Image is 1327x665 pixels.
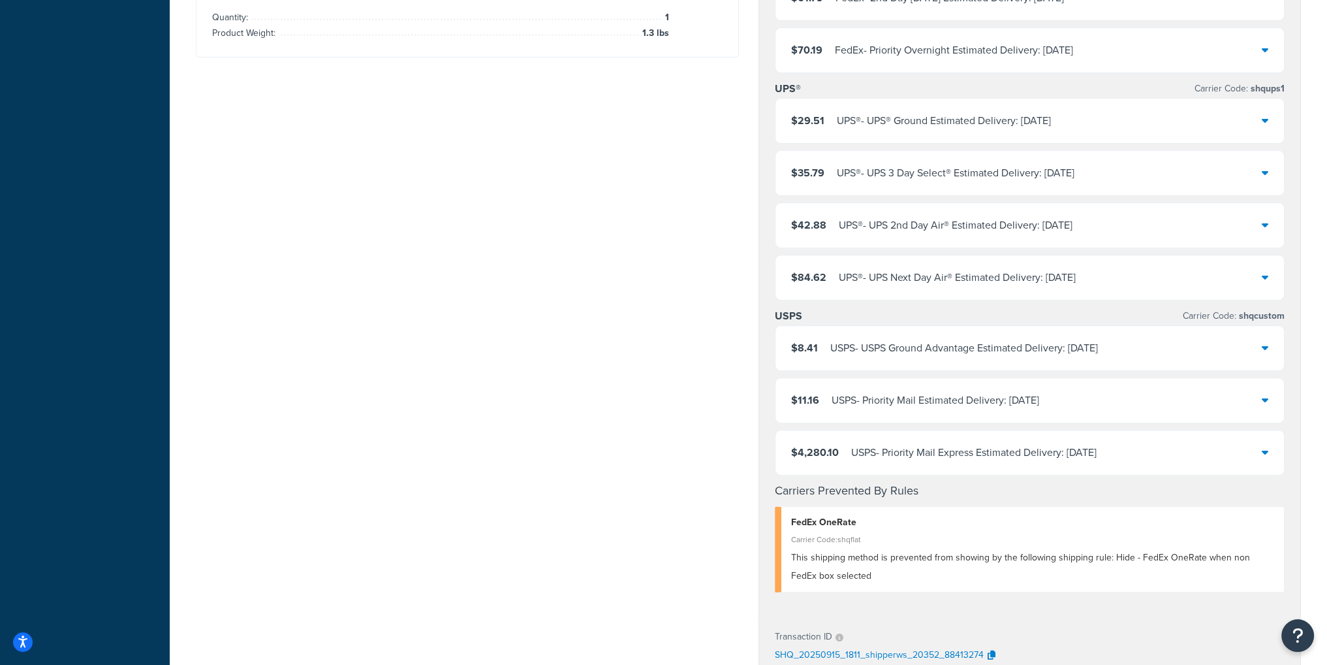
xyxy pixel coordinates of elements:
[662,10,669,25] span: 1
[791,445,839,460] span: $4,280.10
[212,26,279,40] span: Product Weight:
[639,25,669,41] span: 1.3 lbs
[830,339,1098,357] div: USPS - USPS Ground Advantage Estimated Delivery: [DATE]
[851,444,1097,462] div: USPS - Priority Mail Express Estimated Delivery: [DATE]
[839,216,1072,235] div: UPS® - UPS 2nd Day Air® Estimated Delivery: [DATE]
[791,113,824,128] span: $29.51
[791,270,826,285] span: $84.62
[837,112,1051,130] div: UPS® - UPS® Ground Estimated Delivery: [DATE]
[791,42,822,57] span: $70.19
[1248,82,1285,95] span: shqups1
[791,513,1275,532] div: FedEx OneRate
[775,310,802,323] h3: USPS
[1236,309,1285,323] span: shqcustom
[835,41,1073,59] div: FedEx - Priority Overnight Estimated Delivery: [DATE]
[775,482,1285,500] h4: Carriers Prevented By Rules
[791,165,824,180] span: $35.79
[839,268,1076,287] div: UPS® - UPS Next Day Air® Estimated Delivery: [DATE]
[791,393,819,408] span: $11.16
[1281,619,1314,652] button: Open Resource Center
[1183,307,1285,325] p: Carrier Code:
[832,391,1039,410] div: USPS - Priority Mail Estimated Delivery: [DATE]
[775,628,832,646] p: Transaction ID
[791,340,818,355] span: $8.41
[791,530,1275,549] div: Carrier Code: shqflat
[837,164,1074,182] div: UPS® - UPS 3 Day Select® Estimated Delivery: [DATE]
[791,551,1250,583] span: This shipping method is prevented from showing by the following shipping rule: Hide - FedEx OneRa...
[791,218,826,233] span: $42.88
[775,82,801,95] h3: UPS®
[1194,80,1285,98] p: Carrier Code:
[212,10,251,24] span: Quantity:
